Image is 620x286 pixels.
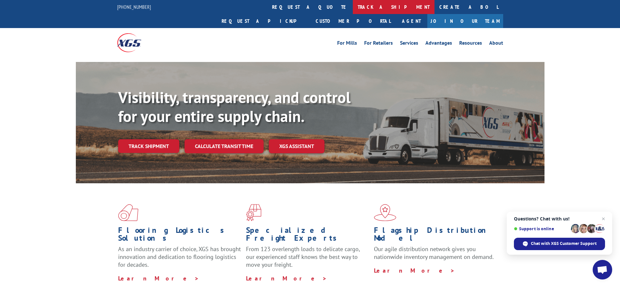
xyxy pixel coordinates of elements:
a: About [489,40,503,48]
a: Resources [459,40,482,48]
div: Chat with XGS Customer Support [514,238,605,250]
h1: Specialized Freight Experts [246,226,369,245]
a: XGS ASSISTANT [269,139,324,153]
a: Learn More > [118,275,199,282]
img: xgs-icon-total-supply-chain-intelligence-red [118,204,138,221]
span: Chat with XGS Customer Support [531,241,597,247]
a: Learn More > [246,275,327,282]
div: Open chat [593,260,612,279]
a: Advantages [425,40,452,48]
a: Track shipment [118,139,179,153]
b: Visibility, transparency, and control for your entire supply chain. [118,87,351,126]
span: Questions? Chat with us! [514,216,605,221]
h1: Flooring Logistics Solutions [118,226,241,245]
a: Learn More > [374,267,455,274]
img: xgs-icon-flagship-distribution-model-red [374,204,396,221]
a: Agent [395,14,427,28]
span: As an industry carrier of choice, XGS has brought innovation and dedication to flooring logistics... [118,245,241,268]
span: Close chat [599,215,607,223]
span: Support is online [514,226,569,231]
h1: Flagship Distribution Model [374,226,497,245]
a: Services [400,40,418,48]
span: Our agile distribution network gives you nationwide inventory management on demand. [374,245,494,261]
a: Customer Portal [311,14,395,28]
a: [PHONE_NUMBER] [117,4,151,10]
a: For Retailers [364,40,393,48]
a: Join Our Team [427,14,503,28]
a: Request a pickup [217,14,311,28]
a: For Mills [337,40,357,48]
a: Calculate transit time [185,139,264,153]
p: From 123 overlength loads to delicate cargo, our experienced staff knows the best way to move you... [246,245,369,274]
img: xgs-icon-focused-on-flooring-red [246,204,261,221]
